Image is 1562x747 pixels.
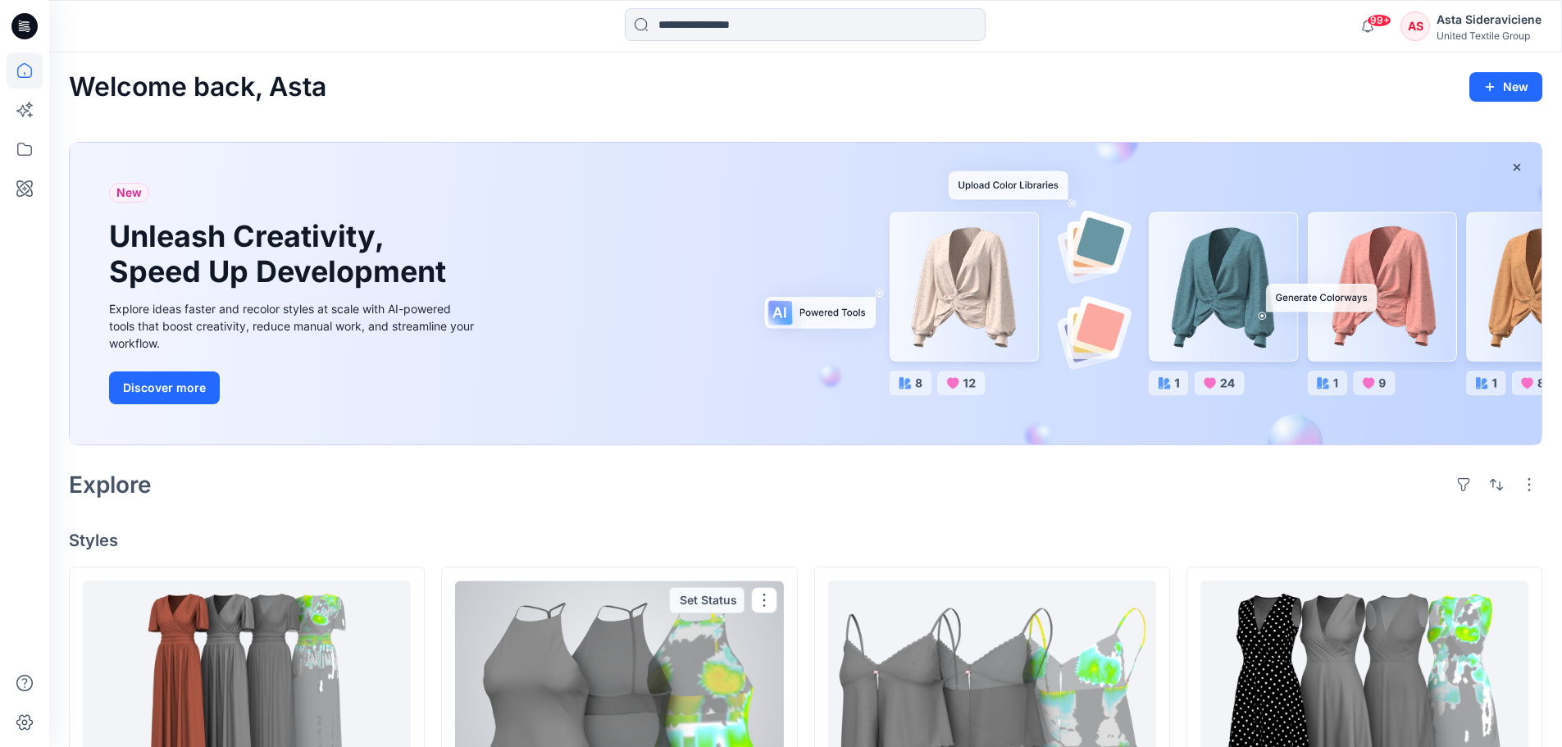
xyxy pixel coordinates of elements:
button: New [1469,72,1542,102]
div: Explore ideas faster and recolor styles at scale with AI-powered tools that boost creativity, red... [109,300,478,352]
div: Asta Sideraviciene [1437,10,1542,30]
div: United Textile Group [1437,30,1542,42]
h4: Styles [69,531,1542,550]
button: Discover more [109,371,220,404]
h2: Explore [69,471,152,498]
span: New [116,183,142,203]
span: 99+ [1367,14,1391,27]
div: AS [1400,11,1430,41]
a: Discover more [109,371,478,404]
h1: Unleash Creativity, Speed Up Development [109,219,453,289]
h2: Welcome back, Asta [69,72,326,102]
